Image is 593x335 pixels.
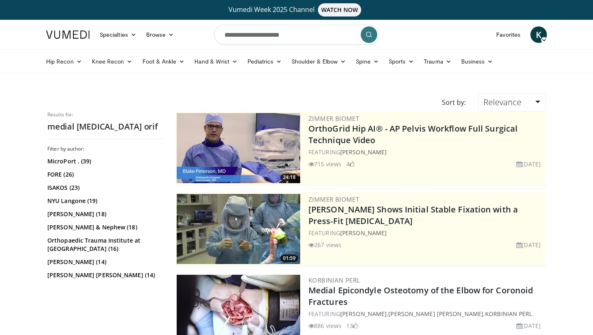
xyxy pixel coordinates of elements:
li: [DATE] [516,160,541,168]
img: 6bc46ad6-b634-4876-a934-24d4e08d5fac.300x170_q85_crop-smart_upscale.jpg [177,194,300,264]
li: 4 [346,160,355,168]
a: Hip Recon [41,53,87,70]
a: Shoulder & Elbow [287,53,351,70]
a: Medial Epicondyle Osteotomy of the Elbow for Coronoid Fractures [308,285,533,307]
a: Korbinian Perl [308,276,360,284]
span: Relevance [483,97,521,108]
a: [PERSON_NAME] [PERSON_NAME] (14) [47,271,161,279]
div: FEATURING [308,148,544,156]
li: [DATE] [516,241,541,249]
a: Pediatrics [243,53,287,70]
a: Relevance [478,93,546,111]
div: Sort by: [436,93,472,111]
div: FEATURING [308,229,544,237]
a: Specialties [95,26,141,43]
a: Orthopaedic Trauma Institute at [GEOGRAPHIC_DATA] (16) [47,236,161,253]
span: WATCH NOW [318,3,362,17]
a: OrthoGrid Hip AI® - AP Pelvis Workflow Full Surgical Technique Video [308,123,518,146]
a: Vumedi Week 2025 ChannelWATCH NOW [47,3,546,17]
a: ISAKOS (23) [47,184,161,192]
li: 267 views [308,241,341,249]
a: K [530,26,547,43]
p: Results for: [47,111,163,118]
img: VuMedi Logo [46,31,90,39]
a: [PERSON_NAME] (18) [47,210,161,218]
span: 24:18 [280,174,298,181]
a: [PERSON_NAME] [PERSON_NAME] [388,310,483,318]
a: Favorites [491,26,525,43]
a: [PERSON_NAME] (14) [47,258,161,266]
a: 24:18 [177,113,300,183]
li: 13 [346,321,358,330]
a: Spine [351,53,383,70]
a: 01:59 [177,194,300,264]
a: Korbinian Perl [485,310,532,318]
div: FEATURING , , [308,309,544,318]
li: 886 views [308,321,341,330]
a: FORE (26) [47,170,161,179]
a: NYU Langone (19) [47,197,161,205]
a: [PERSON_NAME] [340,310,387,318]
li: 715 views [308,160,341,168]
a: Hand & Wrist [189,53,243,70]
a: Zimmer Biomet [308,195,359,203]
img: c80c1d29-5d08-4b57-b833-2b3295cd5297.300x170_q85_crop-smart_upscale.jpg [177,113,300,183]
a: Trauma [419,53,456,70]
a: Knee Recon [87,53,138,70]
a: [PERSON_NAME] [340,148,387,156]
a: Business [456,53,498,70]
input: Search topics, interventions [214,25,379,45]
h3: Filter by author: [47,146,163,152]
a: MicroPort . (39) [47,157,161,165]
a: [PERSON_NAME] Shows Initial Stable Fixation with a Press-Fit [MEDICAL_DATA] [308,204,518,226]
a: Browse [141,26,179,43]
a: Zimmer Biomet [308,114,359,123]
a: [PERSON_NAME] & Nephew (18) [47,223,161,231]
a: Foot & Ankle [138,53,190,70]
li: [DATE] [516,321,541,330]
h2: medial [MEDICAL_DATA] orif [47,121,163,132]
a: Sports [384,53,419,70]
a: [PERSON_NAME] [340,229,387,237]
span: 01:59 [280,255,298,262]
